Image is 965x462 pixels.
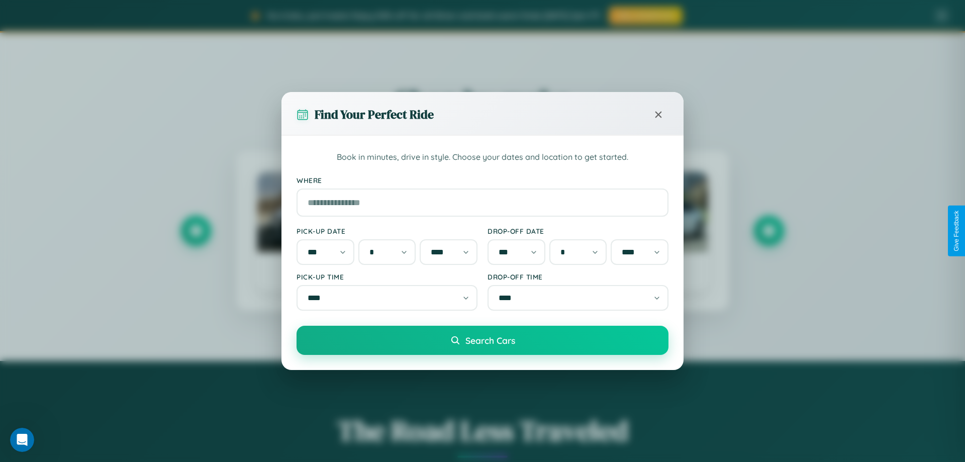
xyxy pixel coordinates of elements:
label: Where [297,176,668,184]
label: Pick-up Time [297,272,477,281]
label: Pick-up Date [297,227,477,235]
label: Drop-off Time [488,272,668,281]
h3: Find Your Perfect Ride [315,106,434,123]
p: Book in minutes, drive in style. Choose your dates and location to get started. [297,151,668,164]
label: Drop-off Date [488,227,668,235]
span: Search Cars [465,335,515,346]
button: Search Cars [297,326,668,355]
